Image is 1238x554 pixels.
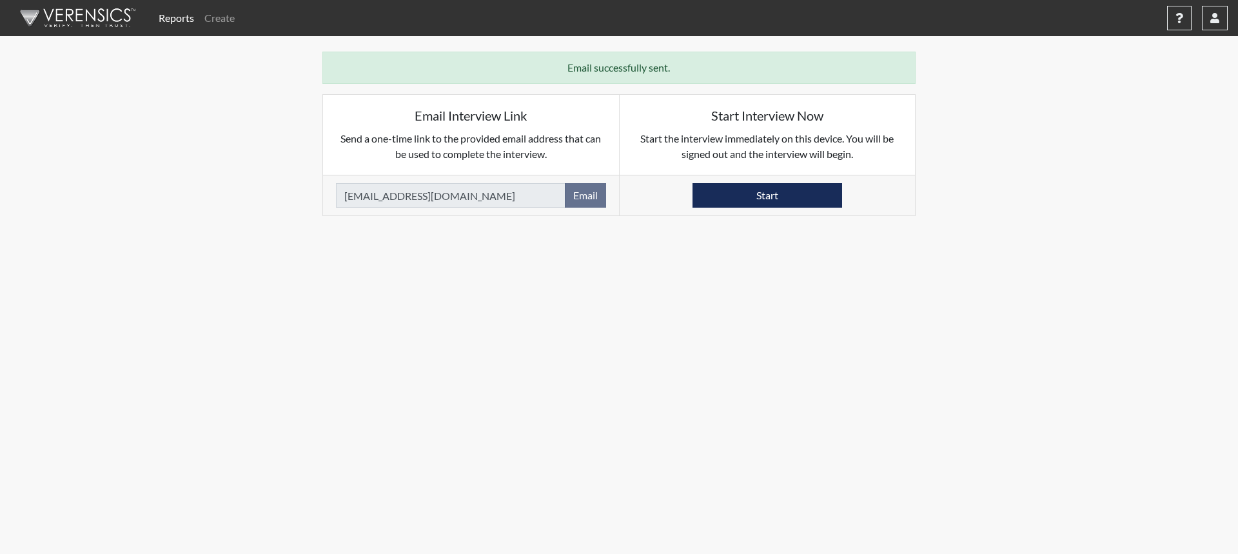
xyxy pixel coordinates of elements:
button: Start [693,183,842,208]
p: Email successfully sent. [336,60,902,75]
p: Send a one-time link to the provided email address that can be used to complete the interview. [336,131,606,162]
a: Create [199,5,240,31]
button: Email [565,183,606,208]
h5: Email Interview Link [336,108,606,123]
input: Email Address [336,183,565,208]
p: Start the interview immediately on this device. You will be signed out and the interview will begin. [633,131,903,162]
h5: Start Interview Now [633,108,903,123]
a: Reports [153,5,199,31]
